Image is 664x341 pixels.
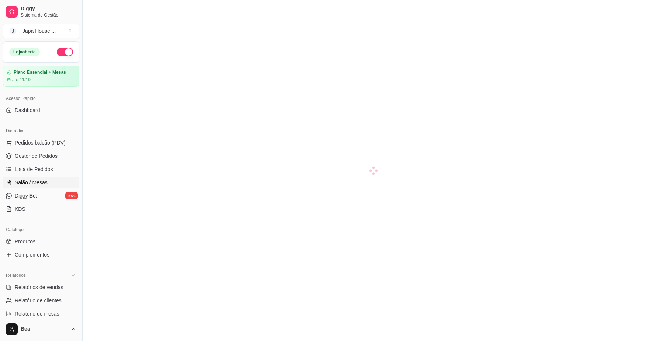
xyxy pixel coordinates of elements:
[3,308,79,320] a: Relatório de mesas
[21,326,67,333] span: Bea
[22,27,56,35] div: Japa House. ...
[15,152,58,160] span: Gestor de Pedidos
[3,236,79,247] a: Produtos
[3,66,79,87] a: Plano Essencial + Mesasaté 11/10
[3,203,79,215] a: KDS
[3,163,79,175] a: Lista de Pedidos
[15,205,25,213] span: KDS
[3,320,79,338] button: Bea
[15,107,40,114] span: Dashboard
[3,224,79,236] div: Catálogo
[3,137,79,149] button: Pedidos balcão (PDV)
[9,27,17,35] span: J
[15,166,53,173] span: Lista de Pedidos
[9,48,40,56] div: Loja aberta
[15,238,35,245] span: Produtos
[3,177,79,188] a: Salão / Mesas
[15,283,63,291] span: Relatórios de vendas
[57,48,73,56] button: Alterar Status
[3,125,79,137] div: Dia a dia
[3,249,79,261] a: Complementos
[3,104,79,116] a: Dashboard
[15,139,66,146] span: Pedidos balcão (PDV)
[3,93,79,104] div: Acesso Rápido
[15,192,37,199] span: Diggy Bot
[14,70,66,75] article: Plano Essencial + Mesas
[21,6,76,12] span: Diggy
[12,77,31,83] article: até 11/10
[3,295,79,306] a: Relatório de clientes
[3,281,79,293] a: Relatórios de vendas
[21,12,76,18] span: Sistema de Gestão
[3,24,79,38] button: Select a team
[15,179,48,186] span: Salão / Mesas
[15,297,62,304] span: Relatório de clientes
[3,190,79,202] a: Diggy Botnovo
[15,310,59,317] span: Relatório de mesas
[3,3,79,21] a: DiggySistema de Gestão
[3,150,79,162] a: Gestor de Pedidos
[15,251,49,258] span: Complementos
[6,272,26,278] span: Relatórios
